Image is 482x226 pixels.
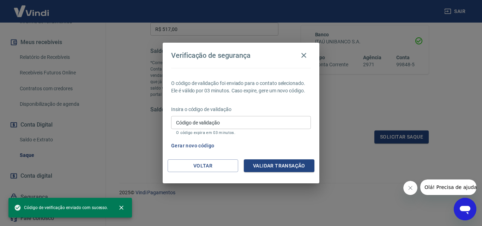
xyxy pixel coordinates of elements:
button: close [114,200,129,215]
button: Validar transação [244,159,314,172]
p: Insira o código de validação [171,106,311,113]
p: O código expira em 03 minutos. [176,130,306,135]
iframe: Mensagem da empresa [420,179,476,195]
span: Olá! Precisa de ajuda? [4,5,59,11]
p: O código de validação foi enviado para o contato selecionado. Ele é válido por 03 minutos. Caso e... [171,80,311,94]
span: Código de verificação enviado com sucesso. [14,204,108,211]
iframe: Botão para abrir a janela de mensagens [454,198,476,220]
iframe: Fechar mensagem [403,181,417,195]
button: Voltar [168,159,238,172]
button: Gerar novo código [168,139,217,152]
h4: Verificação de segurança [171,51,251,60]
